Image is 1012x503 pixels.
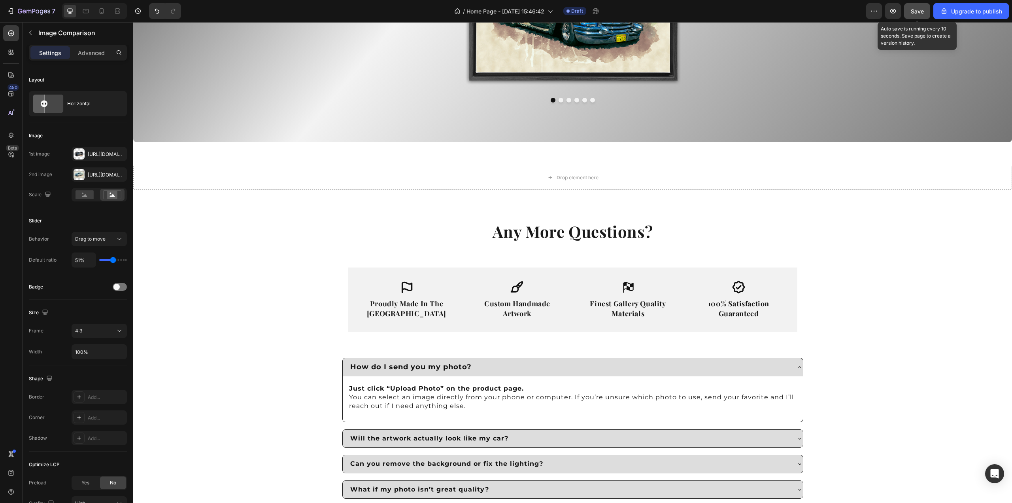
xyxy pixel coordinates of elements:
span: Save [911,8,924,15]
strong: Will the artwork actually look like my car? [217,412,375,420]
div: Size [29,307,50,318]
div: Border [29,393,44,401]
div: Frame [29,327,43,334]
button: Upgrade to publish [933,3,1009,19]
strong: Custom Handmade Artwork [351,277,417,296]
div: Undo/Redo [149,3,181,19]
strong: 100% Satisfaction Guaranteed [575,277,636,296]
button: Dot [425,76,430,80]
div: Default ratio [29,256,57,264]
div: [URL][DOMAIN_NAME] [88,151,125,158]
div: Scale [29,190,53,200]
div: Slider [29,217,42,224]
strong: How do I send you my photo? [217,340,338,349]
div: 2nd image [29,171,52,178]
div: Horizontal [67,95,115,113]
div: Open Intercom Messenger [985,464,1004,483]
span: Draft [571,8,583,15]
iframe: Design area [133,22,1012,503]
span: Home Page - [DATE] 15:46:42 [466,7,544,15]
button: Dot [441,76,446,80]
div: Image [29,132,43,139]
div: Preload [29,479,46,486]
p: Settings [39,49,61,57]
span: Drag to move [75,236,106,242]
div: Badge [29,283,43,290]
div: Width [29,348,42,355]
p: 7 [52,6,55,16]
div: 450 [8,84,19,91]
div: Upgrade to publish [940,7,1002,15]
div: Add... [88,435,125,442]
input: Auto [72,345,126,359]
span: Yes [81,479,89,486]
div: Beta [6,145,19,151]
div: Layout [29,76,44,84]
button: Dot [457,76,462,80]
strong: Can you remove the background or fix the lighting? [217,438,410,445]
button: Drag to move [72,232,127,246]
div: Add... [88,394,125,401]
strong: Finest Gallery Quality Materials [457,277,532,296]
p: You can select an image directly from your phone or computer. If you’re unsure which photo to use... [216,362,663,389]
button: Save [904,3,930,19]
div: Drop element here [423,152,465,159]
p: Advanced [78,49,105,57]
strong: What if my photo isn’t great quality? [217,463,356,471]
span: No [110,479,116,486]
div: 1st image [29,150,50,158]
div: Add... [88,414,125,421]
div: Behavior [29,235,49,243]
strong: Proudly Made In The [GEOGRAPHIC_DATA] [234,277,313,296]
strong: Just click “Upload Photo” on the product page. [216,363,391,370]
p: Image Comparison [38,28,124,38]
div: Shape [29,374,54,384]
input: Auto [72,253,96,267]
button: 4:3 [72,324,127,338]
div: Shadow [29,435,47,442]
button: 7 [3,3,59,19]
div: Optimize LCP [29,461,60,468]
span: / [463,7,465,15]
span: 4:3 [75,328,82,334]
div: Corner [29,414,45,421]
button: Dot [449,76,454,80]
strong: Any More Questions? [359,199,519,220]
button: Dot [417,76,422,80]
button: Dot [433,76,438,80]
div: [URL][DOMAIN_NAME] [88,171,125,178]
